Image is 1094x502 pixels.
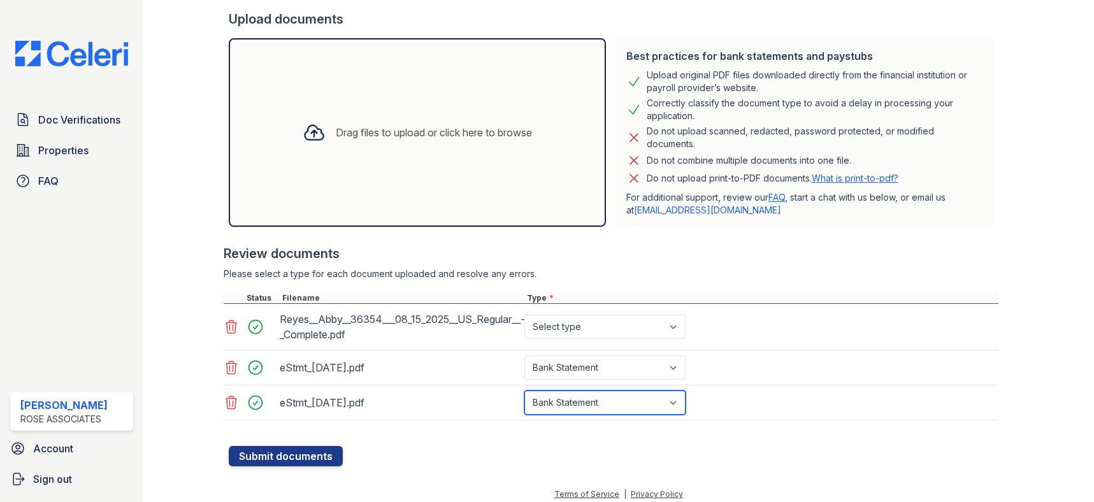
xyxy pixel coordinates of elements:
a: [EMAIL_ADDRESS][DOMAIN_NAME] [634,204,781,215]
div: Type [524,293,998,303]
span: Doc Verifications [38,112,120,127]
div: | [624,489,626,499]
span: Account [33,441,73,456]
a: What is print-to-pdf? [812,173,898,183]
div: eStmt_[DATE].pdf [280,392,519,413]
div: Status [244,293,280,303]
div: Upload original PDF files downloaded directly from the financial institution or payroll provider’... [647,69,983,94]
a: Sign out [5,466,138,492]
div: Reyes__Abby__36354___08_15_2025__US_Regular__-_Complete.pdf [280,309,519,345]
div: [PERSON_NAME] [20,398,108,413]
a: Properties [10,138,133,163]
div: Upload documents [229,10,998,28]
p: For additional support, review our , start a chat with us below, or email us at [626,191,983,217]
a: FAQ [10,168,133,194]
span: Properties [38,143,89,158]
span: Sign out [33,471,72,487]
div: Please select a type for each document uploaded and resolve any errors. [224,268,998,280]
div: Review documents [224,245,998,262]
div: Do not combine multiple documents into one file. [647,153,851,168]
div: Do not upload scanned, redacted, password protected, or modified documents. [647,125,983,150]
a: Privacy Policy [631,489,683,499]
div: Rose Associates [20,413,108,426]
span: FAQ [38,173,59,189]
a: Doc Verifications [10,107,133,133]
img: CE_Logo_Blue-a8612792a0a2168367f1c8372b55b34899dd931a85d93a1a3d3e32e68fde9ad4.png [5,41,138,66]
button: Submit documents [229,446,343,466]
a: Account [5,436,138,461]
div: Best practices for bank statements and paystubs [626,48,983,64]
a: FAQ [768,192,785,203]
div: Filename [280,293,524,303]
div: eStmt_[DATE].pdf [280,357,519,378]
div: Correctly classify the document type to avoid a delay in processing your application. [647,97,983,122]
a: Terms of Service [554,489,619,499]
p: Do not upload print-to-PDF documents. [647,172,898,185]
div: Drag files to upload or click here to browse [336,125,532,140]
